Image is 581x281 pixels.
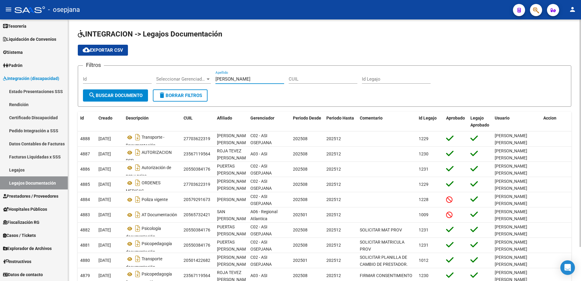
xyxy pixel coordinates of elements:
[123,112,181,132] datatable-header-cell: Descripción
[248,112,290,132] datatable-header-cell: Gerenciador
[98,243,111,248] span: [DATE]
[126,181,160,194] span: ORDENES MEDICAS
[153,89,208,102] button: Borrar Filtros
[98,273,111,278] span: [DATE]
[3,36,56,43] span: Liquidación de Convenios
[158,93,202,98] span: Borrar Filtros
[250,224,272,236] span: C02 - ASI OSEPJANA
[416,112,444,132] datatable-header-cell: Id Legajo
[419,182,428,187] span: 1229
[80,182,90,187] span: 4885
[134,195,142,204] i: Descargar documento
[560,260,575,275] div: Open Intercom Messenger
[98,136,111,141] span: [DATE]
[3,62,22,69] span: Padrón
[444,112,468,132] datatable-header-cell: Aprobado
[326,182,341,187] span: 202512
[360,273,412,278] span: FIRMAR CONSENTIMIENTO
[184,135,210,142] div: 27703622319
[134,224,142,233] i: Descargar documento
[326,197,341,202] span: 202512
[250,116,274,120] span: Gerenciador
[80,212,90,217] span: 4883
[293,243,308,248] span: 202508
[134,210,142,220] i: Descargar documento
[217,224,249,236] span: PUERTAS SANTIAGO BAUTISTA
[250,151,267,156] span: A03 - ASI
[83,89,148,102] button: Buscar Documento
[134,163,142,172] i: Descargar documento
[217,197,249,202] span: CHAVEZ SIMON
[217,209,249,228] span: SAN MILLAN THIAGO FRANCISCO
[419,227,428,232] span: 1231
[217,179,249,191] span: SANCHEZ EMMA RENATA
[184,151,210,158] div: 23567119564
[134,147,142,157] i: Descargar documento
[3,219,40,226] span: Fiscalización RG
[215,112,248,132] datatable-header-cell: Afiliado
[250,240,272,252] span: C02 - ASI OSEPJANA
[217,116,232,120] span: Afiliado
[80,167,90,172] span: 4886
[217,148,249,160] span: ROJA TEVEZ ORIANA LUJAN
[126,226,161,239] span: Psicología documentación
[470,116,489,127] span: Legajo Aprobado
[419,243,428,248] span: 1231
[184,272,210,279] div: 23567119564
[83,47,123,53] span: Exportar CSV
[80,273,90,278] span: 4879
[80,151,90,156] span: 4887
[126,150,172,163] span: AUTORIZACION PSP
[217,133,249,145] span: SANCHEZ EMMA RENATA
[495,194,527,206] span: [PERSON_NAME] [PERSON_NAME]
[293,167,308,172] span: 202508
[326,227,341,232] span: 202512
[80,136,90,141] span: 4888
[326,243,341,248] span: 202512
[184,242,210,249] div: 20550384176
[293,273,308,278] span: 202508
[134,269,142,279] i: Descargar documento
[98,182,111,187] span: [DATE]
[3,232,36,239] span: Casos / Tickets
[98,258,111,263] span: [DATE]
[98,197,111,202] span: [DATE]
[250,194,272,206] span: C02 - ASI OSEPJANA
[88,92,96,99] mat-icon: search
[98,151,111,156] span: [DATE]
[360,240,404,252] span: SOLICITAR MATRICULA PROV
[326,167,341,172] span: 202512
[78,112,96,132] datatable-header-cell: Id
[293,197,308,202] span: 202508
[357,112,416,132] datatable-header-cell: Comentario
[250,133,272,145] span: C02 - ASI OSEPJANA
[495,224,527,236] span: [PERSON_NAME] [PERSON_NAME]
[80,258,90,263] span: 4880
[541,112,571,132] datatable-header-cell: Accion
[126,257,162,270] span: Transporte documentación
[3,245,52,252] span: Explorador de Archivos
[83,46,90,54] mat-icon: cloud_download
[293,258,308,263] span: 202501
[78,45,128,56] button: Exportar CSV
[468,112,492,132] datatable-header-cell: Legajo Aprobado
[126,135,164,148] span: Transporte - Documentación
[217,240,249,252] span: PUERTAS SANTIAGO BAUTISTA
[250,179,272,191] span: C02 - ASI OSEPJANA
[184,227,210,234] div: 20550384176
[419,197,428,202] span: 1228
[250,164,272,175] span: C02 - ASI OSEPJANA
[495,148,527,160] span: [PERSON_NAME] [PERSON_NAME]
[419,136,428,141] span: 1229
[5,6,12,13] mat-icon: menu
[326,151,341,156] span: 202512
[184,166,210,173] div: 20550384176
[98,212,111,217] span: [DATE]
[158,92,166,99] mat-icon: delete
[98,116,112,120] span: Creado
[3,271,43,278] span: Datos de contacto
[156,76,205,82] span: Seleccionar Gerenciador
[495,133,527,145] span: [PERSON_NAME] [PERSON_NAME]
[83,61,104,69] h3: Filtros
[569,6,576,13] mat-icon: person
